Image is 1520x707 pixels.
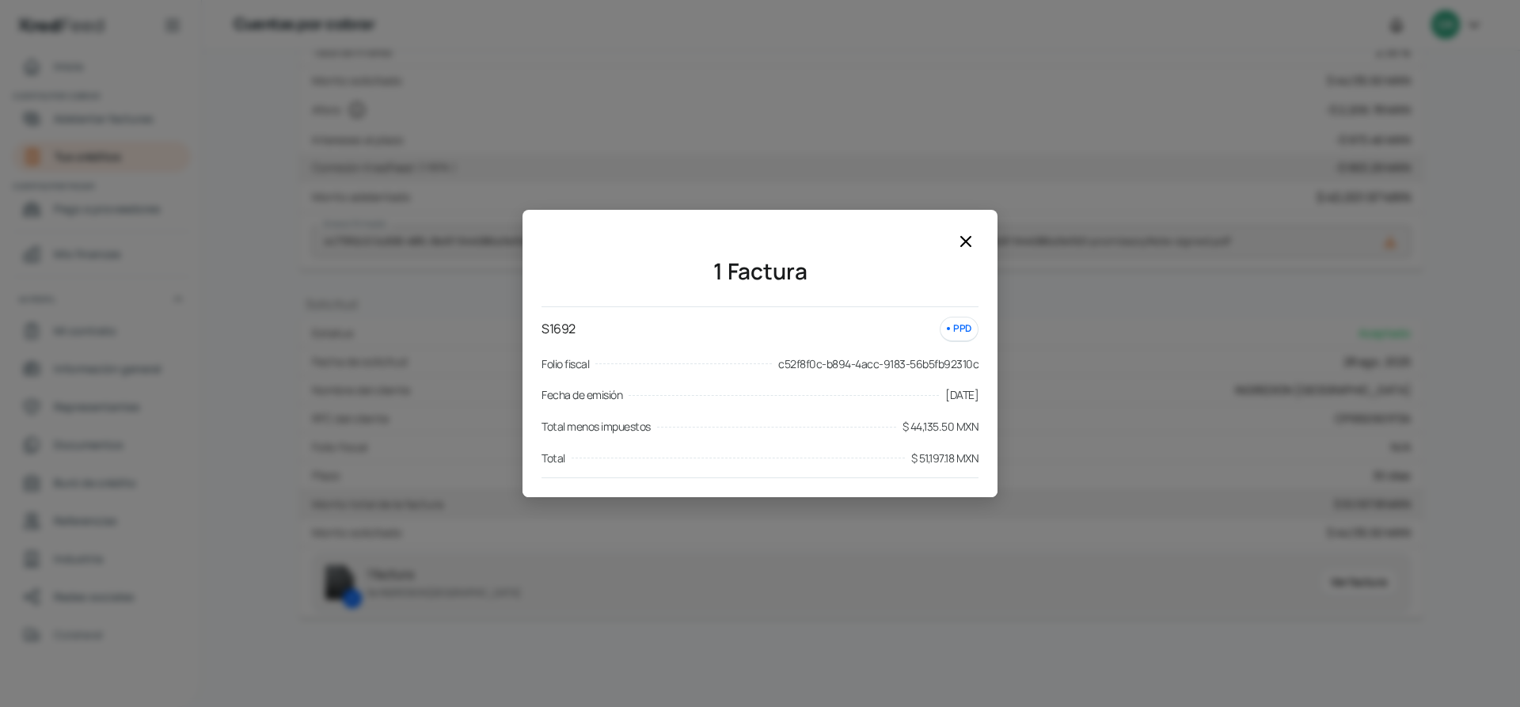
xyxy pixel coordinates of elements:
[940,317,978,341] div: PPD
[541,449,565,468] span: Total
[902,417,979,436] span: $ 44,135.50 MXN
[945,386,978,405] span: [DATE]
[911,449,979,468] span: $ 51,197.18 MXN
[541,318,576,340] p: S1692
[541,355,589,374] span: Folio fiscal
[541,386,622,405] span: Fecha de emisión
[778,355,978,374] span: c52f8f0c-b894-4acc-9183-56b5fb92310c
[541,417,651,436] span: Total menos impuestos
